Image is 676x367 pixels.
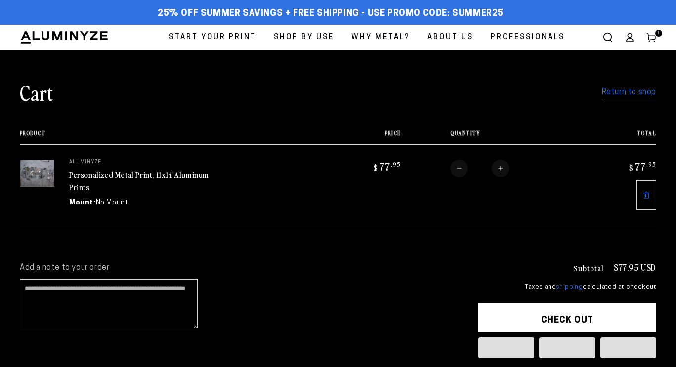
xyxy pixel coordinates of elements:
[478,283,656,292] small: Taxes and calculated at checkout
[266,25,341,50] a: Shop By Use
[69,169,209,193] a: Personalized Metal Print, 11x14 Aluminum Prints
[629,163,634,173] span: $
[646,160,656,168] sup: .95
[169,31,256,44] span: Start Your Print
[478,303,656,332] button: Check out
[372,160,401,173] bdi: 77
[602,85,656,100] a: Return to shop
[583,130,656,144] th: Total
[597,27,619,48] summary: Search our site
[468,160,492,177] input: Quantity for Personalized Metal Print, 11x14 Aluminum Prints
[344,25,418,50] a: Why Metal?
[20,263,459,273] label: Add a note to your order
[69,198,96,208] dt: Mount:
[374,163,378,173] span: $
[391,160,401,168] sup: .95
[20,80,53,105] h1: Cart
[657,30,660,37] span: 1
[351,31,410,44] span: Why Metal?
[420,25,481,50] a: About Us
[628,160,656,173] bdi: 77
[20,160,54,187] img: 11"x14" Rectangle White Matte Aluminyzed Photo
[636,180,656,210] a: Remove 11"x14" Rectangle White Matte Aluminyzed Photo
[69,160,217,165] p: aluminyze
[158,8,504,19] span: 25% off Summer Savings + Free Shipping - Use Promo Code: SUMMER25
[20,130,328,144] th: Product
[483,25,572,50] a: Professionals
[274,31,334,44] span: Shop By Use
[491,31,565,44] span: Professionals
[401,130,583,144] th: Quantity
[162,25,264,50] a: Start Your Print
[427,31,473,44] span: About Us
[556,284,583,291] a: shipping
[328,130,401,144] th: Price
[614,263,656,272] p: $77.95 USD
[20,30,109,45] img: Aluminyze
[96,198,128,208] dd: No Mount
[573,264,604,272] h3: Subtotal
